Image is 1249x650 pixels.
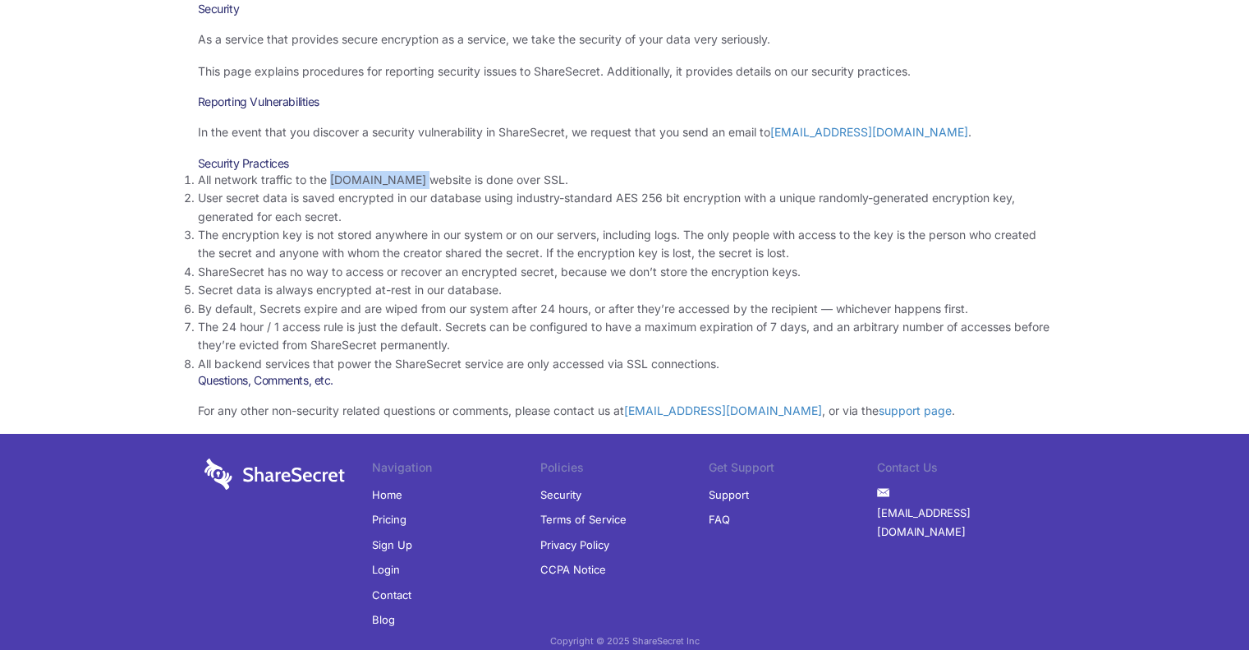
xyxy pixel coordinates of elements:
li: ShareSecret has no way to access or recover an encrypted secret, because we don’t store the encry... [198,263,1052,281]
p: For any other non-security related questions or comments, please contact us at , or via the . [198,402,1052,420]
li: Navigation [372,459,540,482]
a: Support [709,482,749,507]
a: Security [540,482,581,507]
li: The encryption key is not stored anywhere in our system or on our servers, including logs. The on... [198,226,1052,263]
li: Policies [540,459,709,482]
a: support page [879,403,952,417]
iframe: Drift Widget Chat Controller [1167,568,1229,630]
a: FAQ [709,507,730,532]
a: Sign Up [372,532,412,557]
h3: Security Practices [198,156,1052,171]
li: By default, Secrets expire and are wiped from our system after 24 hours, or after they’re accesse... [198,300,1052,318]
a: [EMAIL_ADDRESS][DOMAIN_NAME] [624,403,822,417]
h1: Security [198,2,1052,16]
a: [EMAIL_ADDRESS][DOMAIN_NAME] [770,125,968,139]
h3: Reporting Vulnerabilities [198,95,1052,109]
h3: Questions, Comments, etc. [198,373,1052,388]
a: Contact [372,583,411,607]
p: This page explains procedures for reporting security issues to ShareSecret. Additionally, it prov... [198,62,1052,81]
p: As a service that provides secure encryption as a service, we take the security of your data very... [198,30,1052,48]
li: Secret data is always encrypted at-rest in our database. [198,281,1052,299]
li: Get Support [709,459,877,482]
a: Terms of Service [540,507,627,532]
a: Blog [372,607,395,632]
img: logo-wordmark-white-trans-d4663122ce5f474addd5e946df7df03e33cb6a1c49d2221995e7729f52c070b2.svg [204,459,345,490]
a: Login [372,557,400,582]
li: User secret data is saved encrypted in our database using industry-standard AES 256 bit encryptio... [198,189,1052,226]
li: All network traffic to the [DOMAIN_NAME] website is done over SSL. [198,171,1052,189]
a: Home [372,482,402,507]
p: In the event that you discover a security vulnerability in ShareSecret, we request that you send ... [198,123,1052,141]
a: Privacy Policy [540,532,609,557]
li: Contact Us [877,459,1045,482]
li: The 24 hour / 1 access rule is just the default. Secrets can be configured to have a maximum expi... [198,318,1052,355]
a: CCPA Notice [540,557,606,582]
li: All backend services that power the ShareSecret service are only accessed via SSL connections. [198,355,1052,373]
a: [EMAIL_ADDRESS][DOMAIN_NAME] [877,500,1045,544]
a: Pricing [372,507,406,532]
